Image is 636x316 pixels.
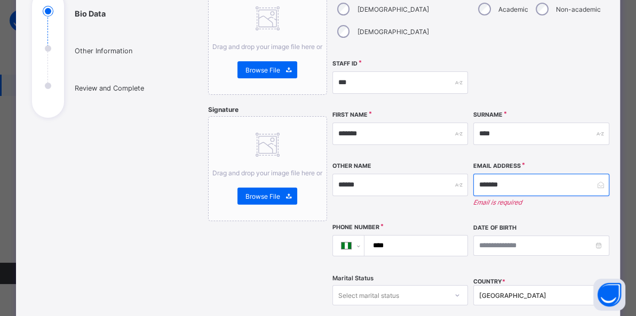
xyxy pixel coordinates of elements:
label: First Name [332,111,368,118]
label: Phone Number [332,224,379,231]
div: [GEOGRAPHIC_DATA] [479,291,590,299]
span: Drag and drop your image file here or [212,169,322,177]
label: Email Address [473,163,521,169]
button: Open asap [593,279,625,311]
em: Email is required [473,198,609,206]
span: COUNTRY [473,278,505,285]
span: Marital Status [332,274,373,282]
label: Staff ID [332,60,357,67]
span: Browse File [245,66,280,74]
label: Academic [498,5,528,13]
label: Surname [473,111,503,118]
label: [DEMOGRAPHIC_DATA] [357,28,428,36]
label: Other Name [332,163,371,169]
span: Browse File [245,192,280,200]
label: [DEMOGRAPHIC_DATA] [357,5,428,13]
span: Drag and drop your image file here or [212,43,322,51]
div: Drag and drop your image file here orBrowse File [208,116,327,221]
span: Signature [208,106,238,114]
label: Date of Birth [473,224,516,231]
div: Select marital status [338,285,399,305]
label: Non-academic [556,5,601,13]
